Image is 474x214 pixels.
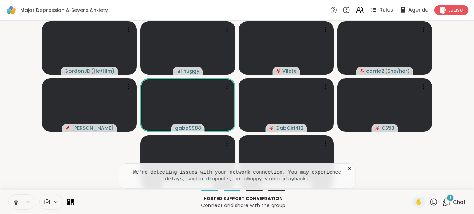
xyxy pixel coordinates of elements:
span: ( She/her ) [385,67,410,74]
span: GordonJD [64,67,90,74]
span: ✋ [415,198,422,206]
span: gabe9988 [175,124,201,131]
span: audio-muted [375,126,380,130]
span: ( He/Him ) [91,67,114,74]
pre: We're detecting issues with your network connection. You may experience delays, audio dropouts, o... [127,169,347,183]
span: Rules [379,7,393,14]
span: [PERSON_NAME] [72,124,113,131]
span: Agenda [408,7,429,14]
span: huggy [183,67,199,74]
p: Hosted support conversation [78,195,408,202]
span: Leave [448,7,463,14]
span: audio-muted [276,69,281,73]
span: audio-muted [360,69,365,73]
span: Major Depression & Severe Anxiety [20,7,108,14]
span: carrie2 [366,67,384,74]
span: audio-muted [66,126,71,130]
span: audio-muted [269,126,274,130]
span: Vilete [282,67,297,74]
span: Chat [453,199,466,206]
span: CS53 [382,124,394,131]
img: ShareWell Logomark [6,4,17,16]
span: 1 [450,195,451,201]
span: GabGirl412 [275,124,304,131]
p: Connect and share with the group [78,202,408,209]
